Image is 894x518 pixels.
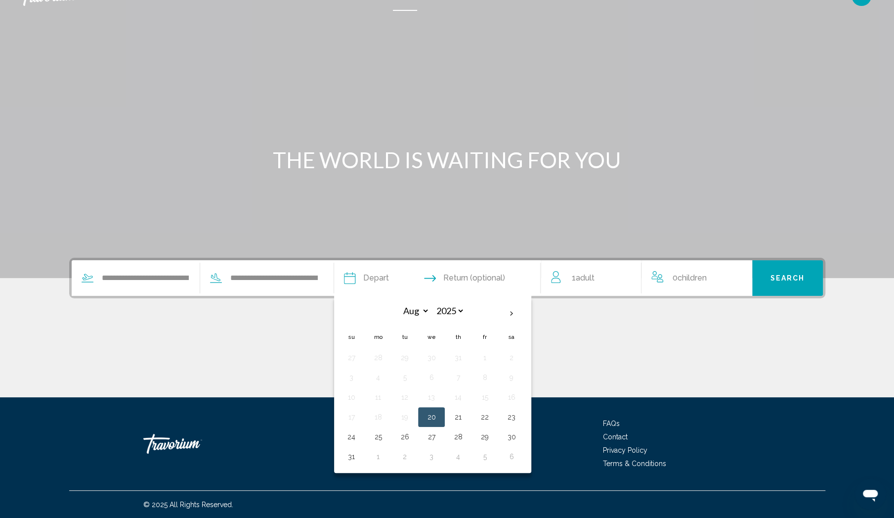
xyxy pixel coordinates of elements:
button: Day 24 [343,430,359,444]
button: Day 29 [477,430,493,444]
button: Day 19 [397,410,413,424]
button: Day 11 [370,390,386,404]
iframe: Button to launch messaging window [854,478,886,510]
button: Day 20 [424,410,439,424]
span: Adult [576,273,595,283]
button: Day 5 [397,371,413,384]
button: Day 6 [424,371,439,384]
button: Day 16 [504,390,519,404]
button: Next month [498,302,525,325]
button: Day 8 [477,371,493,384]
button: Day 14 [450,390,466,404]
span: © 2025 All Rights Reserved. [143,501,233,509]
button: Depart date [344,260,389,296]
button: Day 7 [450,371,466,384]
button: Day 29 [397,351,413,365]
button: Day 4 [370,371,386,384]
button: Day 25 [370,430,386,444]
button: Day 17 [343,410,359,424]
a: Privacy Policy [603,446,647,454]
button: Day 3 [424,450,439,464]
button: Day 18 [370,410,386,424]
button: Day 6 [504,450,519,464]
button: Day 15 [477,390,493,404]
button: Search [752,260,823,296]
button: Day 31 [343,450,359,464]
button: Day 1 [477,351,493,365]
button: Day 28 [450,430,466,444]
button: Day 28 [370,351,386,365]
span: 1 [572,271,595,285]
button: Day 26 [397,430,413,444]
button: Day 3 [343,371,359,384]
button: Day 30 [504,430,519,444]
button: Day 31 [450,351,466,365]
a: FAQs [603,420,620,427]
a: Travorium [143,429,242,459]
button: Day 27 [424,430,439,444]
h1: THE WORLD IS WAITING FOR YOU [262,147,633,173]
span: Search [770,275,805,283]
button: Day 30 [424,351,439,365]
button: Day 10 [343,390,359,404]
span: Return (optional) [443,271,505,285]
button: Day 23 [504,410,519,424]
span: 0 [672,271,706,285]
a: Terms & Conditions [603,460,666,468]
button: Day 2 [397,450,413,464]
button: Day 5 [477,450,493,464]
button: Day 9 [504,371,519,384]
a: Contact [603,433,628,441]
button: Day 27 [343,351,359,365]
select: Select year [432,302,465,320]
span: Children [677,273,706,283]
select: Select month [397,302,429,320]
button: Day 21 [450,410,466,424]
div: Search widget [72,260,823,296]
button: Day 1 [370,450,386,464]
button: Day 13 [424,390,439,404]
button: Day 4 [450,450,466,464]
button: Travelers: 1 adult, 0 children [541,260,753,296]
button: Day 12 [397,390,413,404]
button: Day 22 [477,410,493,424]
button: Day 2 [504,351,519,365]
button: Return date [424,260,505,296]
